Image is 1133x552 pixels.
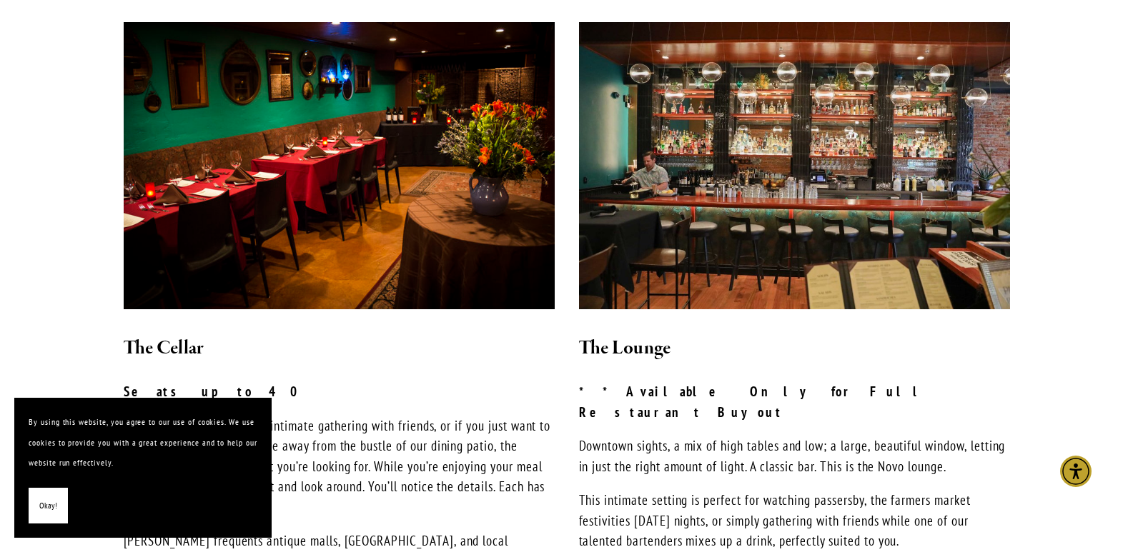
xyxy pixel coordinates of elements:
[39,496,57,516] span: Okay!
[579,436,1010,476] p: Downtown sights, a mix of high tables and low; a large, beautiful window, letting in just the rig...
[124,333,555,363] h2: The Cellar
[579,383,946,421] strong: **Available Only for Full Restaurant Buyout
[14,398,272,538] section: Cookie banner
[579,490,1010,551] p: This intimate setting is perfect for watching passersby, the farmers market festivities [DATE] ni...
[1060,456,1092,487] div: Accessibility Menu
[29,488,68,524] button: Okay!
[29,412,257,473] p: By using this website, you agree to our use of cookies. We use cookies to provide you with a grea...
[579,333,1010,363] h2: The Lounge
[124,416,555,518] p: If you’re in the mood for an intimate gathering with friends, or if you just want to escape to pr...
[124,22,555,308] img: NOVO+BANQUET+CELLAR+FROM+SAFE+2016.jpg
[124,383,308,400] strong: Seats up to 40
